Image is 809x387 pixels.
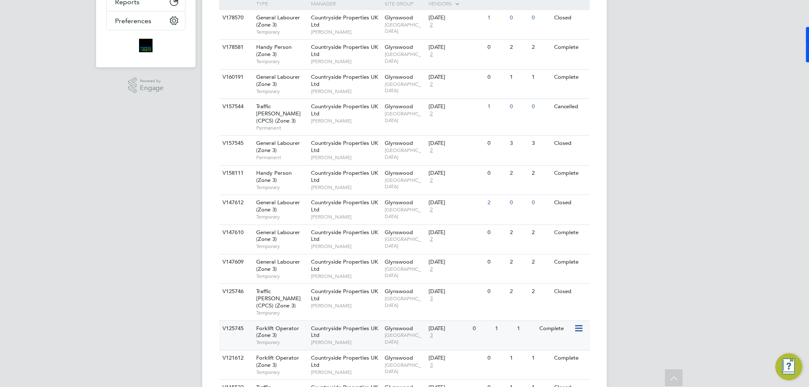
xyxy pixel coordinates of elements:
[311,43,378,58] span: Countryside Properties UK Ltd
[385,103,413,110] span: Glynswood
[530,136,552,151] div: 3
[256,88,307,95] span: Temporary
[385,14,413,21] span: Glynswood
[530,165,552,181] div: 2
[429,103,483,110] div: [DATE]
[107,11,185,30] button: Preferences
[385,295,425,308] span: [GEOGRAPHIC_DATA]
[530,69,552,85] div: 1
[385,325,413,332] span: Glynswood
[429,236,434,243] span: 2
[515,321,537,336] div: 1
[429,206,434,214] span: 2
[311,73,378,88] span: Countryside Properties UK Ltd
[552,350,589,366] div: Complete
[429,288,483,295] div: [DATE]
[429,44,483,51] div: [DATE]
[220,321,250,336] div: V125745
[471,321,493,336] div: 0
[385,206,425,219] span: [GEOGRAPHIC_DATA]
[311,103,378,117] span: Countryside Properties UK Ltd
[552,254,589,270] div: Complete
[530,40,552,55] div: 2
[220,165,250,181] div: V158111
[140,85,163,92] span: Engage
[311,184,380,191] span: [PERSON_NAME]
[311,14,378,28] span: Countryside Properties UK Ltd
[485,99,507,115] div: 1
[429,295,434,302] span: 3
[508,254,530,270] div: 2
[429,362,434,369] span: 3
[311,369,380,376] span: [PERSON_NAME]
[220,136,250,151] div: V157545
[385,43,413,51] span: Glynswood
[775,353,802,380] button: Engage Resource Center
[485,69,507,85] div: 0
[552,99,589,115] div: Cancelled
[508,40,530,55] div: 2
[485,40,507,55] div: 0
[429,51,434,58] span: 2
[311,29,380,35] span: [PERSON_NAME]
[552,136,589,151] div: Closed
[485,195,507,211] div: 2
[485,254,507,270] div: 0
[385,169,413,176] span: Glynswood
[429,147,434,154] span: 2
[530,225,552,240] div: 2
[429,332,434,339] span: 3
[485,136,507,151] div: 0
[530,99,552,115] div: 0
[256,103,301,124] span: Traffic [PERSON_NAME] (CPCS) (Zone 3)
[220,99,250,115] div: V157544
[139,39,153,52] img: bromak-logo-retina.png
[256,154,307,161] span: Permanent
[537,321,574,336] div: Complete
[485,10,507,26] div: 1
[220,195,250,211] div: V147612
[311,117,380,124] span: [PERSON_NAME]
[429,110,434,117] span: 2
[311,88,380,95] span: [PERSON_NAME]
[256,354,299,368] span: Forklift Operator (Zone 3)
[311,354,378,368] span: Countryside Properties UK Ltd
[485,165,507,181] div: 0
[429,229,483,236] div: [DATE]
[106,39,185,52] a: Go to home page
[311,58,380,65] span: [PERSON_NAME]
[256,273,307,280] span: Temporary
[552,69,589,85] div: Complete
[385,199,413,206] span: Glynswood
[220,40,250,55] div: V178581
[220,350,250,366] div: V121612
[256,73,300,88] span: General Labourer (Zone 3)
[485,225,507,240] div: 0
[256,310,307,316] span: Temporary
[530,254,552,270] div: 2
[385,81,425,94] span: [GEOGRAPHIC_DATA]
[508,136,530,151] div: 3
[429,14,483,21] div: [DATE]
[385,51,425,64] span: [GEOGRAPHIC_DATA]
[311,258,378,272] span: Countryside Properties UK Ltd
[115,17,151,25] span: Preferences
[311,214,380,220] span: [PERSON_NAME]
[256,199,300,213] span: General Labourer (Zone 3)
[530,10,552,26] div: 0
[311,139,378,154] span: Countryside Properties UK Ltd
[508,284,530,299] div: 2
[552,195,589,211] div: Closed
[429,177,434,184] span: 2
[256,139,300,154] span: General Labourer (Zone 3)
[256,339,307,346] span: Temporary
[385,362,425,375] span: [GEOGRAPHIC_DATA]
[256,229,300,243] span: General Labourer (Zone 3)
[385,177,425,190] span: [GEOGRAPHIC_DATA]
[385,288,413,295] span: Glynswood
[385,139,413,147] span: Glynswood
[311,169,378,184] span: Countryside Properties UK Ltd
[552,40,589,55] div: Complete
[256,258,300,272] span: General Labourer (Zone 3)
[508,165,530,181] div: 2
